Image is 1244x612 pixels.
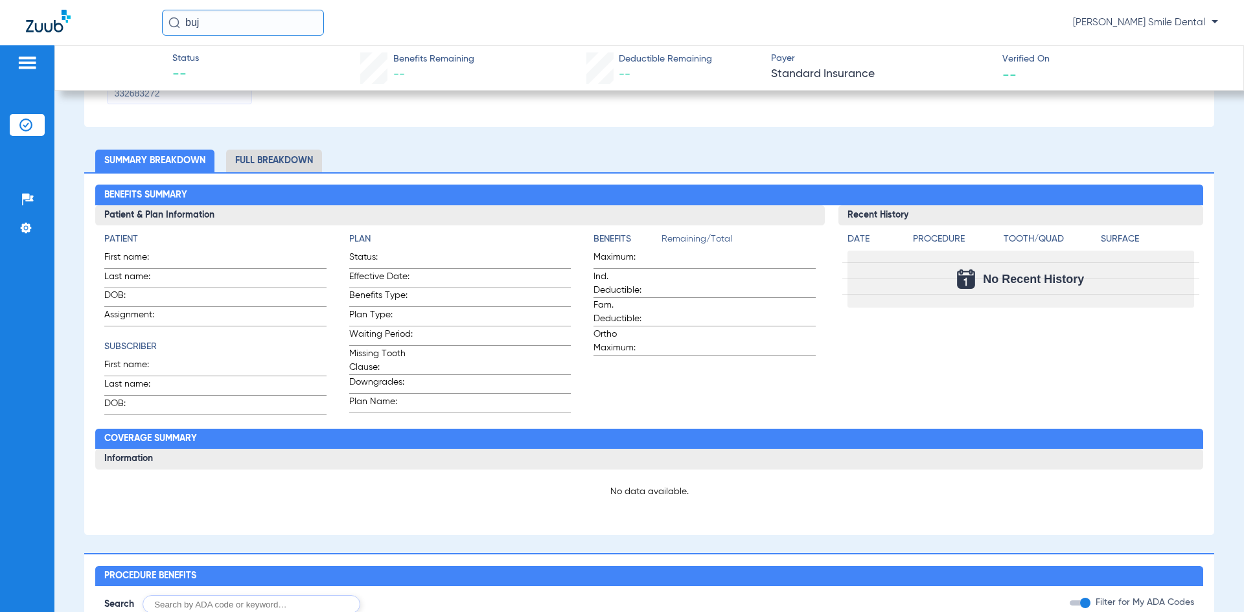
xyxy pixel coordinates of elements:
h3: Recent History [838,205,1203,226]
span: Status [172,52,199,65]
h4: Plan [349,232,571,246]
span: DOB: [104,289,168,306]
input: Search for patients [162,10,324,36]
img: Search Icon [168,17,180,28]
img: Zuub Logo [26,10,71,32]
span: Downgrades: [349,376,413,393]
h2: Coverage Summary [95,429,1203,449]
span: Missing Tooth Clause: [349,347,413,374]
span: Plan Name: [349,395,413,413]
span: First name: [104,251,168,268]
span: Benefits Remaining [393,52,474,66]
span: Last name: [104,378,168,395]
span: Fam. Deductible: [593,299,657,326]
span: Verified On [1002,52,1223,66]
span: -- [1002,67,1017,81]
h4: Date [847,232,902,246]
span: Waiting Period: [349,328,413,345]
h2: Benefits Summary [95,185,1203,205]
span: Deductible Remaining [619,52,712,66]
img: Calendar [957,269,975,289]
span: Payer [771,52,991,65]
span: Standard Insurance [771,66,991,82]
h3: Information [95,449,1203,470]
label: Filter for My ADA Codes [1093,596,1194,609]
h4: Surface [1101,232,1193,246]
span: No Recent History [983,273,1084,286]
h3: Patient & Plan Information [95,205,824,226]
h4: Subscriber [104,340,326,354]
span: Plan Type: [349,308,413,326]
span: Ind. Deductible: [593,270,657,297]
li: Full Breakdown [226,150,322,172]
span: -- [393,69,405,80]
span: Benefits Type: [349,289,413,306]
p: No data available. [104,485,1193,498]
span: Status: [349,251,413,268]
iframe: Chat Widget [1179,550,1244,612]
h2: Procedure Benefits [95,566,1203,587]
li: Summary Breakdown [95,150,214,172]
span: [PERSON_NAME] Smile Dental [1073,16,1218,29]
app-breakdown-title: Date [847,232,902,251]
app-breakdown-title: Surface [1101,232,1193,251]
span: -- [172,66,199,84]
span: Last name: [104,270,168,288]
span: Search [104,598,134,611]
app-breakdown-title: Benefits [593,232,662,251]
span: DOB: [104,397,168,414]
img: hamburger-icon [17,55,38,71]
app-breakdown-title: Procedure [913,232,999,251]
span: Effective Date: [349,270,413,288]
app-breakdown-title: Tooth/Quad [1004,232,1096,251]
h4: Procedure [913,232,999,246]
h4: Benefits [593,232,662,246]
span: Remaining/Total [662,232,815,251]
span: First name: [104,358,168,376]
span: Assignment: [104,308,168,326]
span: -- [619,69,630,80]
h4: Patient [104,232,326,246]
span: Maximum: [593,251,657,268]
h4: Tooth/Quad [1004,232,1096,246]
span: Ortho Maximum: [593,328,657,355]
